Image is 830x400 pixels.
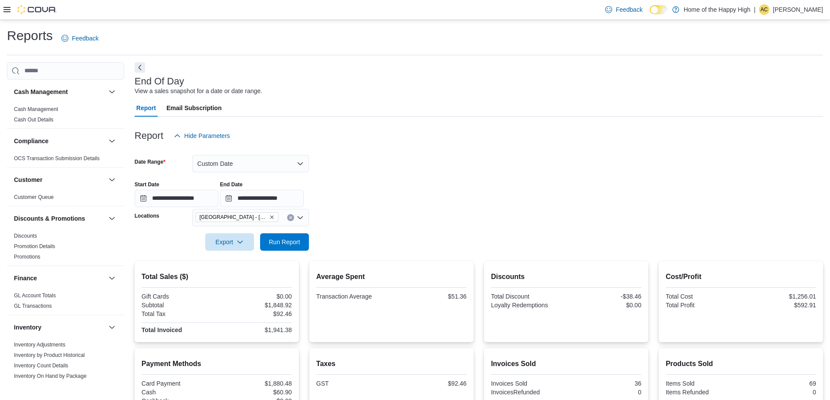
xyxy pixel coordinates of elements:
[684,4,750,15] p: Home of the Happy High
[773,4,823,15] p: [PERSON_NAME]
[316,359,467,369] h2: Taxes
[568,302,641,309] div: $0.00
[316,293,390,300] div: Transaction Average
[14,254,41,260] a: Promotions
[135,76,184,87] h3: End Of Day
[14,323,41,332] h3: Inventory
[568,293,641,300] div: -$38.46
[14,341,65,348] span: Inventory Adjustments
[107,322,117,333] button: Inventory
[761,4,768,15] span: AC
[14,106,58,112] a: Cash Management
[7,27,53,44] h1: Reports
[14,87,68,96] h3: Cash Management
[602,1,646,18] a: Feedback
[650,14,650,15] span: Dark Mode
[742,293,816,300] div: $1,256.01
[142,272,292,282] h2: Total Sales ($)
[7,153,124,167] div: Compliance
[742,389,816,396] div: 0
[135,158,166,165] label: Date Range
[107,87,117,97] button: Cash Management
[14,363,68,369] a: Inventory Count Details
[491,272,641,282] h2: Discounts
[17,5,57,14] img: Cova
[107,175,117,185] button: Customer
[14,303,52,309] span: GL Transactions
[142,359,292,369] h2: Payment Methods
[14,87,105,96] button: Cash Management
[287,214,294,221] button: Clear input
[742,380,816,387] div: 69
[142,302,215,309] div: Subtotal
[316,380,390,387] div: GST
[184,131,230,140] span: Hide Parameters
[393,380,467,387] div: $92.46
[260,233,309,251] button: Run Report
[666,389,739,396] div: Items Refunded
[14,194,54,201] span: Customer Queue
[142,310,215,317] div: Total Tax
[742,302,816,309] div: $592.91
[142,293,215,300] div: Gift Cards
[14,233,37,239] a: Discounts
[7,104,124,128] div: Cash Management
[14,373,87,379] a: Inventory On Hand by Package
[220,190,304,207] input: Press the down key to open a popover containing a calendar.
[393,293,467,300] div: $51.36
[316,272,467,282] h2: Average Spent
[491,389,565,396] div: InvoicesRefunded
[218,389,292,396] div: $60.90
[269,215,274,220] button: Remove Sherwood Park - Wye Road - Fire & Flower from selection in this group
[135,131,163,141] h3: Report
[666,359,816,369] h2: Products Sold
[58,30,102,47] a: Feedback
[491,302,565,309] div: Loyalty Redemptions
[14,373,87,380] span: Inventory On Hand by Package
[14,137,105,145] button: Compliance
[7,231,124,266] div: Discounts & Promotions
[142,389,215,396] div: Cash
[491,380,565,387] div: Invoices Sold
[218,293,292,300] div: $0.00
[666,272,816,282] h2: Cost/Profit
[205,233,254,251] button: Export
[192,155,309,172] button: Custom Date
[218,310,292,317] div: $92.46
[14,292,56,299] a: GL Account Totals
[14,232,37,239] span: Discounts
[666,380,739,387] div: Items Sold
[616,5,642,14] span: Feedback
[210,233,249,251] span: Export
[220,181,243,188] label: End Date
[135,62,145,73] button: Next
[14,116,54,123] span: Cash Out Details
[666,302,739,309] div: Total Profit
[136,99,156,117] span: Report
[14,303,52,309] a: GL Transactions
[218,380,292,387] div: $1,880.48
[14,342,65,348] a: Inventory Adjustments
[196,212,278,222] span: Sherwood Park - Wye Road - Fire & Flower
[14,274,37,282] h3: Finance
[7,290,124,315] div: Finance
[14,352,85,359] span: Inventory by Product Historical
[142,326,182,333] strong: Total Invoiced
[14,155,100,161] a: OCS Transaction Submission Details
[491,359,641,369] h2: Invoices Sold
[14,292,56,299] span: GL Account Totals
[14,175,105,184] button: Customer
[135,212,159,219] label: Locations
[754,4,755,15] p: |
[135,181,159,188] label: Start Date
[14,243,55,249] a: Promotion Details
[297,214,304,221] button: Open list of options
[107,213,117,224] button: Discounts & Promotions
[666,293,739,300] div: Total Cost
[759,4,769,15] div: Allan Cawthorne
[218,326,292,333] div: $1,941.38
[14,214,105,223] button: Discounts & Promotions
[568,389,641,396] div: 0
